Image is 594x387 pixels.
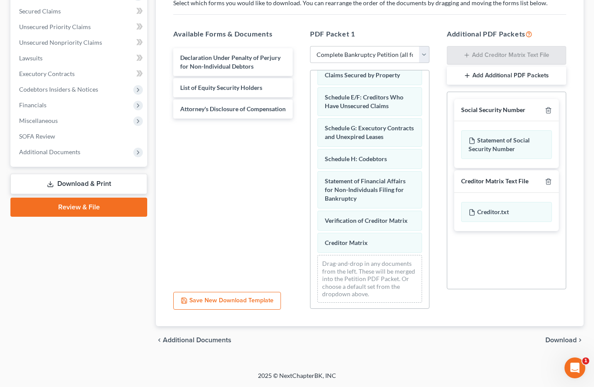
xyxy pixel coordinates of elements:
span: Unsecured Priority Claims [19,23,91,30]
a: Executory Contracts [12,66,147,82]
a: Unsecured Nonpriority Claims [12,35,147,50]
div: Social Security Number [461,106,525,114]
div: 2025 © NextChapterBK, INC [49,371,544,387]
span: Download [545,337,577,344]
div: Creditor.txt [461,202,552,222]
button: Add Additional PDF Packets [447,66,566,85]
h5: Available Forms & Documents [173,29,293,39]
span: Attorney's Disclosure of Compensation [180,105,286,112]
div: Drag-and-drop in any documents from the left. These will be merged into the Petition PDF Packet. ... [317,255,422,303]
span: List of Equity Security Holders [180,84,262,91]
a: SOFA Review [12,129,147,144]
span: Schedule E/F: Creditors Who Have Unsecured Claims [325,93,403,109]
button: Add Creditor Matrix Text File [447,46,566,65]
span: Additional Documents [19,148,80,155]
div: Statement of Social Security Number [461,130,552,159]
span: Miscellaneous [19,117,58,124]
button: Download chevron_right [545,337,584,344]
span: SOFA Review [19,132,55,140]
h5: Additional PDF Packets [447,29,566,39]
a: Lawsuits [12,50,147,66]
iframe: Intercom live chat [564,357,585,378]
span: Executory Contracts [19,70,75,77]
span: Schedule G: Executory Contracts and Unexpired Leases [325,124,414,140]
div: Creditor Matrix Text File [461,177,528,185]
span: Secured Claims [19,7,61,15]
span: Financials [19,101,46,109]
h5: PDF Packet 1 [310,29,429,39]
span: Schedule H: Codebtors [325,155,387,162]
a: Secured Claims [12,3,147,19]
i: chevron_left [156,337,163,344]
a: Unsecured Priority Claims [12,19,147,35]
span: Unsecured Nonpriority Claims [19,39,102,46]
i: chevron_right [577,337,584,344]
span: 1 [582,357,589,364]
span: Lawsuits [19,54,43,62]
span: Codebtors Insiders & Notices [19,86,98,93]
a: Review & File [10,198,147,217]
span: Statement of Financial Affairs for Non-Individuals Filing for Bankruptcy [325,177,406,202]
a: Download & Print [10,174,147,194]
span: Creditor Matrix [325,239,368,246]
a: chevron_left Additional Documents [156,337,231,344]
span: Declaration Under Penalty of Perjury for Non-Individual Debtors [180,54,280,70]
span: Additional Documents [163,337,231,344]
button: Save New Download Template [173,292,281,310]
span: Verification of Creditor Matrix [325,217,408,224]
